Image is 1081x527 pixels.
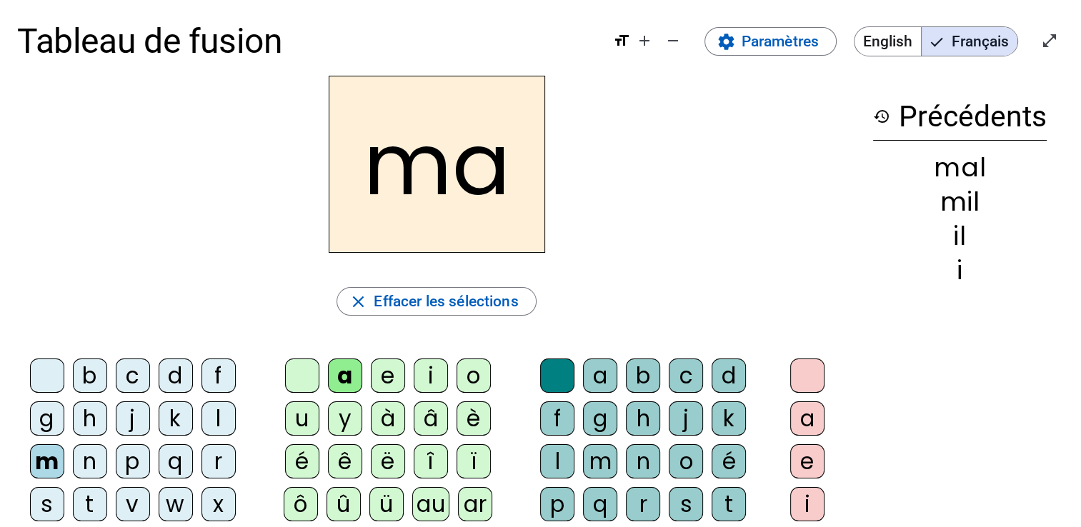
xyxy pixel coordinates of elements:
mat-icon: history [873,108,890,125]
div: e [371,358,405,393]
div: s [669,487,703,521]
mat-icon: format_size [613,32,630,49]
div: i [873,258,1047,283]
span: English [855,27,921,56]
div: n [73,444,107,478]
div: h [73,401,107,436]
mat-icon: open_in_full [1041,32,1058,49]
span: Français [922,27,1017,56]
span: Effacer les sélections [374,288,518,314]
div: ü [369,487,404,521]
div: h [626,401,660,436]
span: Paramètres [742,29,819,54]
div: l [540,444,574,478]
div: mil [873,189,1047,215]
div: r [626,487,660,521]
div: e [790,444,825,478]
div: o [457,358,491,393]
div: à [371,401,405,436]
div: ê [328,444,362,478]
div: é [285,444,319,478]
mat-button-toggle-group: Language selection [854,26,1018,56]
div: t [73,487,107,521]
div: k [712,401,746,436]
button: Effacer les sélections [337,287,536,316]
mat-icon: remove [664,32,682,49]
div: i [414,358,448,393]
div: c [669,358,703,393]
div: u [285,401,319,436]
div: â [414,401,448,436]
div: b [626,358,660,393]
div: m [583,444,617,478]
div: m [30,444,64,478]
div: j [669,401,703,436]
div: f [201,358,236,393]
div: t [712,487,746,521]
div: il [873,224,1047,249]
div: q [159,444,193,478]
div: ô [284,487,318,521]
div: p [116,444,150,478]
div: mal [873,155,1047,181]
div: î [414,444,448,478]
div: a [790,401,825,436]
div: a [328,358,362,393]
div: w [159,487,193,521]
button: Diminuer la taille de la police [659,26,687,55]
div: v [116,487,150,521]
div: s [30,487,64,521]
div: a [583,358,617,393]
div: k [159,401,193,436]
div: j [116,401,150,436]
div: c [116,358,150,393]
div: l [201,401,236,436]
div: y [328,401,362,436]
div: è [457,401,491,436]
div: p [540,487,574,521]
button: Entrer en plein écran [1035,26,1064,55]
div: i [790,487,825,521]
div: q [583,487,617,521]
div: r [201,444,236,478]
mat-icon: add [636,32,653,49]
button: Augmenter la taille de la police [630,26,659,55]
div: n [626,444,660,478]
div: é [712,444,746,478]
div: g [30,401,64,436]
mat-icon: close [349,292,368,311]
div: ë [371,444,405,478]
div: x [201,487,236,521]
div: au [412,487,450,521]
div: b [73,358,107,393]
h1: Tableau de fusion [17,7,596,76]
h2: ma [329,76,545,253]
div: f [540,401,574,436]
div: d [159,358,193,393]
mat-icon: settings [717,32,736,51]
h3: Précédents [873,93,1047,141]
div: û [327,487,361,521]
div: ar [458,487,492,521]
div: g [583,401,617,436]
div: d [712,358,746,393]
div: o [669,444,703,478]
button: Paramètres [704,27,837,56]
div: ï [457,444,491,478]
